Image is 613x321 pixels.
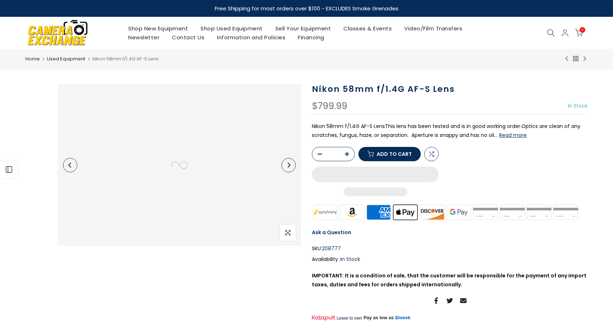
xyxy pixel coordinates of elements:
[419,203,446,221] img: discover
[312,272,587,288] strong: IMPORTANT: It is a condition of sale, that the customer will be responsible for the payment of an...
[433,296,439,305] a: Share on Facebook
[312,122,588,140] p: Nikon 58mm f/1.4G AF-S LensThis lens has been tested and is in good working order.Optics are clea...
[47,55,85,63] a: Used Equipment
[365,203,392,221] img: american express
[447,296,453,305] a: Share on Twitter
[312,102,347,111] div: $799.99
[339,203,366,221] img: amazon payments
[122,33,166,42] a: Newsletter
[215,5,399,12] strong: Free Shipping for most orders over $100 - EXCLUDES Smoke Grenades
[25,55,40,63] a: Home
[211,33,292,42] a: Information and Policies
[377,152,412,157] span: Add to cart
[358,147,421,161] button: Add to cart
[499,203,526,221] img: paypal
[194,24,269,33] a: Shop Used Equipment
[341,256,360,263] span: In Stock
[337,315,362,321] span: Lease to own
[568,102,588,109] span: In Stock
[312,244,588,253] div: SKU:
[312,255,588,264] div: Availability :
[122,24,194,33] a: Shop New Equipment
[292,33,331,42] a: Financing
[472,203,499,221] img: master
[312,203,339,221] img: synchrony
[92,55,159,62] span: Nikon 58mm f/1.4G AF-S Lens
[580,27,585,33] span: 0
[281,158,296,172] button: Next
[445,203,472,221] img: google pay
[499,132,527,138] button: Read more
[63,158,77,172] button: Previous
[526,203,552,221] img: shopify pay
[363,315,394,321] span: Pay as low as
[552,203,579,221] img: visa
[398,24,469,33] a: Video/Film Transfers
[395,315,411,321] a: $/week
[392,203,419,221] img: apple pay
[312,84,588,94] h1: Nikon 58mm f/1.4G AF-S Lens
[312,229,351,236] a: Ask a Question
[460,296,467,305] a: Share on Email
[575,29,583,37] a: 0
[269,24,337,33] a: Sell Your Equipment
[166,33,211,42] a: Contact Us
[322,244,341,253] span: 208777
[337,24,398,33] a: Classes & Events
